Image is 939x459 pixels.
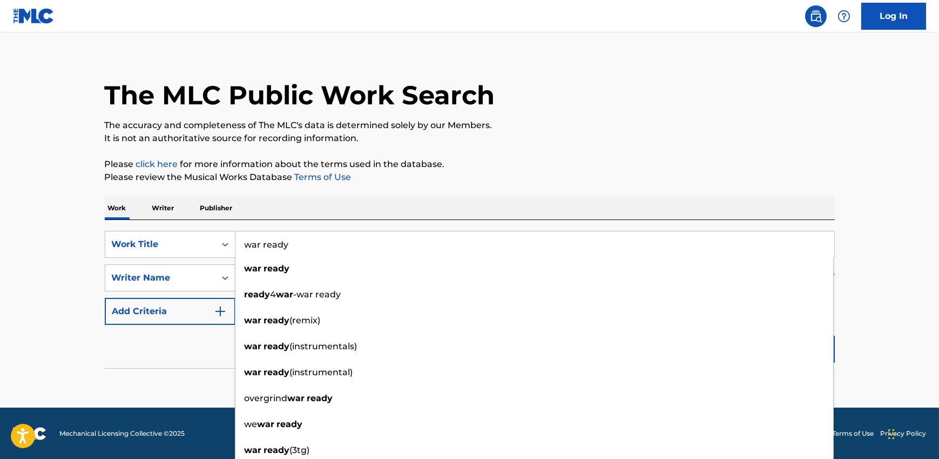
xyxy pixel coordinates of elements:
[214,305,227,318] img: 9d2ae6d4665cec9f34b9.svg
[277,419,303,429] strong: ready
[294,289,341,300] span: -war ready
[105,119,835,132] p: The accuracy and completeness of The MLC's data is determined solely by our Members.
[290,445,310,455] span: (3tg)
[245,341,262,351] strong: war
[245,263,262,274] strong: war
[105,171,835,184] p: Please review the Musical Works Database
[885,407,939,459] iframe: Chat Widget
[105,132,835,145] p: It is not an authoritative source for recording information.
[245,419,258,429] span: we
[861,3,926,30] a: Log In
[288,393,305,403] strong: war
[805,5,827,27] a: Public Search
[837,10,850,23] img: help
[264,341,290,351] strong: ready
[290,341,357,351] span: (instrumentals)
[105,79,495,111] h1: The MLC Public Work Search
[105,158,835,171] p: Please for more information about the terms used in the database.
[833,5,855,27] div: Help
[264,315,290,325] strong: ready
[809,10,822,23] img: search
[13,8,55,24] img: MLC Logo
[290,315,321,325] span: (remix)
[264,367,290,377] strong: ready
[293,172,352,182] a: Terms of Use
[307,393,333,403] strong: ready
[59,429,185,438] span: Mechanical Licensing Collective © 2025
[271,289,276,300] span: 4
[276,289,294,300] strong: war
[258,419,275,429] strong: war
[245,315,262,325] strong: war
[245,445,262,455] strong: war
[888,418,895,450] div: Drag
[880,429,926,438] a: Privacy Policy
[149,197,178,219] p: Writer
[197,197,236,219] p: Publisher
[112,238,209,251] div: Work Title
[13,427,46,440] img: logo
[105,197,130,219] p: Work
[264,445,290,455] strong: ready
[136,159,178,169] a: click here
[105,231,835,368] form: Search Form
[112,271,209,284] div: Writer Name
[245,393,288,403] span: overgrind
[245,367,262,377] strong: war
[264,263,290,274] strong: ready
[290,367,353,377] span: (instrumental)
[105,298,235,325] button: Add Criteria
[245,289,271,300] strong: ready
